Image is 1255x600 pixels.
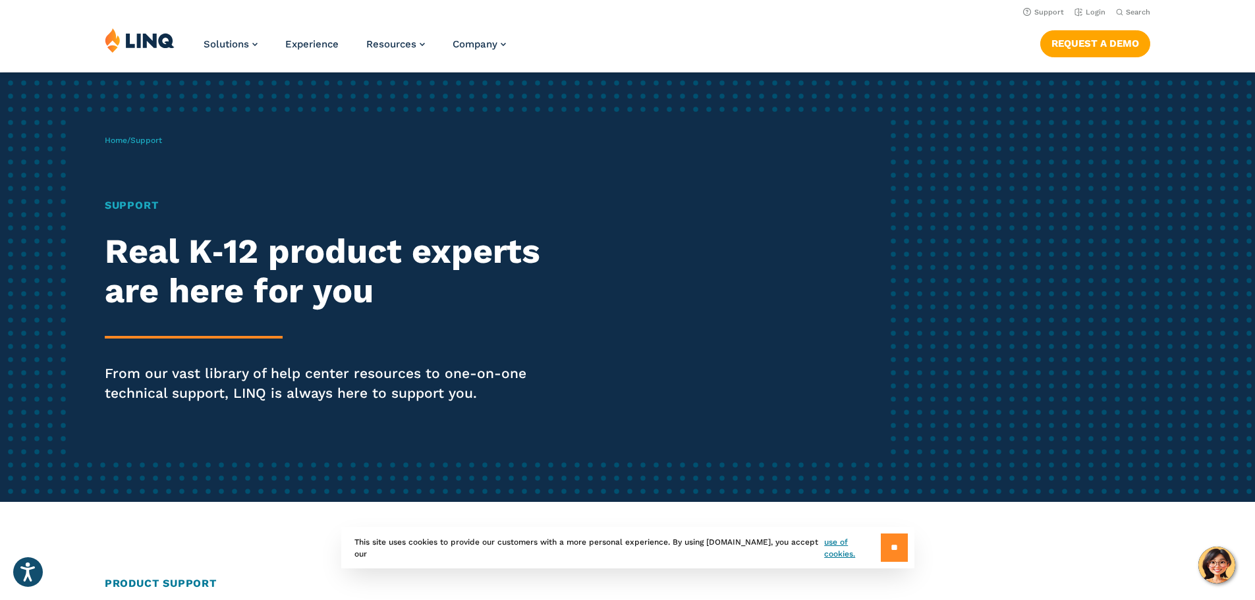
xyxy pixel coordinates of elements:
span: Solutions [204,38,249,50]
p: From our vast library of help center resources to one-on-one technical support, LINQ is always he... [105,364,588,403]
a: Request a Demo [1040,30,1150,57]
a: use of cookies. [824,536,880,560]
button: Open Search Bar [1116,7,1150,17]
nav: Primary Navigation [204,28,506,71]
h2: Real K‑12 product experts are here for you [105,232,588,311]
a: Company [453,38,506,50]
span: Resources [366,38,416,50]
div: This site uses cookies to provide our customers with a more personal experience. By using [DOMAIN... [341,527,914,568]
a: Solutions [204,38,258,50]
a: Experience [285,38,339,50]
a: Login [1074,8,1105,16]
span: Support [130,136,162,145]
img: LINQ | K‑12 Software [105,28,175,53]
a: Support [1023,8,1064,16]
nav: Button Navigation [1040,28,1150,57]
a: Resources [366,38,425,50]
span: Company [453,38,497,50]
h1: Support [105,198,588,213]
button: Hello, have a question? Let’s chat. [1198,547,1235,584]
span: / [105,136,162,145]
a: Home [105,136,127,145]
span: Search [1126,8,1150,16]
